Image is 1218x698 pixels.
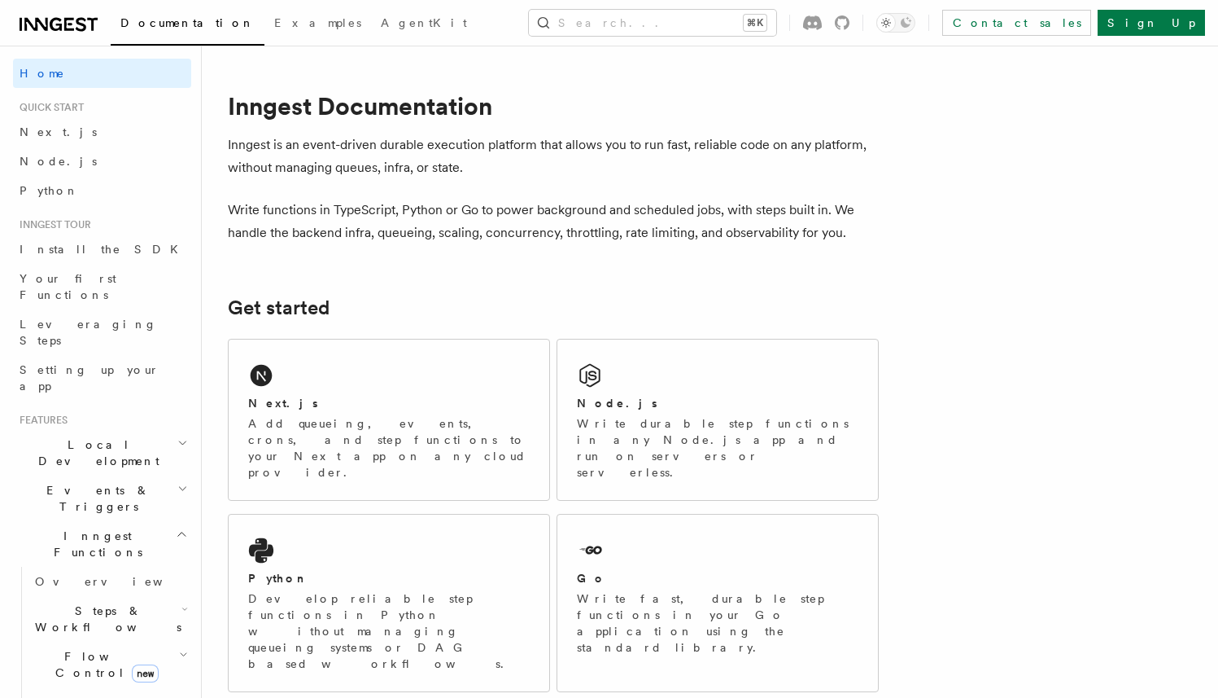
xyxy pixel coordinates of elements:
span: Steps & Workflows [28,603,181,635]
p: Write functions in TypeScript, Python or Go to power background and scheduled jobs, with steps bu... [228,199,879,244]
span: Features [13,414,68,427]
span: Local Development [13,437,177,469]
p: Inngest is an event-driven durable execution platform that allows you to run fast, reliable code ... [228,134,879,179]
a: Python [13,176,191,205]
a: GoWrite fast, durable step functions in your Go application using the standard library. [557,514,879,692]
button: Toggle dark mode [876,13,915,33]
a: Install the SDK [13,235,191,264]
button: Flow Controlnew [28,642,191,687]
a: Sign Up [1098,10,1205,36]
button: Local Development [13,430,191,476]
h1: Inngest Documentation [228,91,879,121]
span: Events & Triggers [13,482,177,515]
span: AgentKit [381,16,467,29]
a: Get started [228,296,330,319]
kbd: ⌘K [744,15,766,31]
span: Documentation [120,16,255,29]
a: Node.js [13,147,191,176]
span: Leveraging Steps [20,318,157,347]
span: Examples [274,16,361,29]
a: Next.jsAdd queueing, events, crons, and step functions to your Next app on any cloud provider. [228,339,550,501]
a: Home [13,59,191,88]
a: Leveraging Steps [13,309,191,355]
span: Quick start [13,101,84,114]
p: Add queueing, events, crons, and step functions to your Next app on any cloud provider. [248,415,530,481]
span: Flow Control [28,648,179,681]
span: Next.js [20,125,97,138]
p: Write fast, durable step functions in your Go application using the standard library. [577,590,858,656]
a: Contact sales [942,10,1091,36]
button: Events & Triggers [13,476,191,521]
button: Search...⌘K [529,10,776,36]
a: Node.jsWrite durable step functions in any Node.js app and run on servers or serverless. [557,339,879,501]
span: Inngest Functions [13,528,176,560]
a: Setting up your app [13,355,191,401]
h2: Next.js [248,395,318,411]
a: Overview [28,567,191,596]
a: AgentKit [371,5,477,44]
span: new [132,665,159,683]
span: Your first Functions [20,272,116,301]
span: Python [20,184,79,197]
a: Your first Functions [13,264,191,309]
span: Overview [35,575,203,588]
span: Setting up your app [20,363,159,393]
a: PythonDevelop reliable step functions in Python without managing queueing systems or DAG based wo... [228,514,550,692]
h2: Go [577,570,606,586]
button: Steps & Workflows [28,596,191,642]
p: Develop reliable step functions in Python without managing queueing systems or DAG based workflows. [248,590,530,672]
h2: Python [248,570,308,586]
span: Install the SDK [20,243,188,256]
a: Examples [264,5,371,44]
p: Write durable step functions in any Node.js app and run on servers or serverless. [577,415,858,481]
span: Inngest tour [13,218,91,231]
a: Documentation [111,5,264,46]
span: Node.js [20,155,97,168]
span: Home [20,65,65,81]
a: Next.js [13,117,191,147]
button: Inngest Functions [13,521,191,567]
h2: Node.js [577,395,657,411]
